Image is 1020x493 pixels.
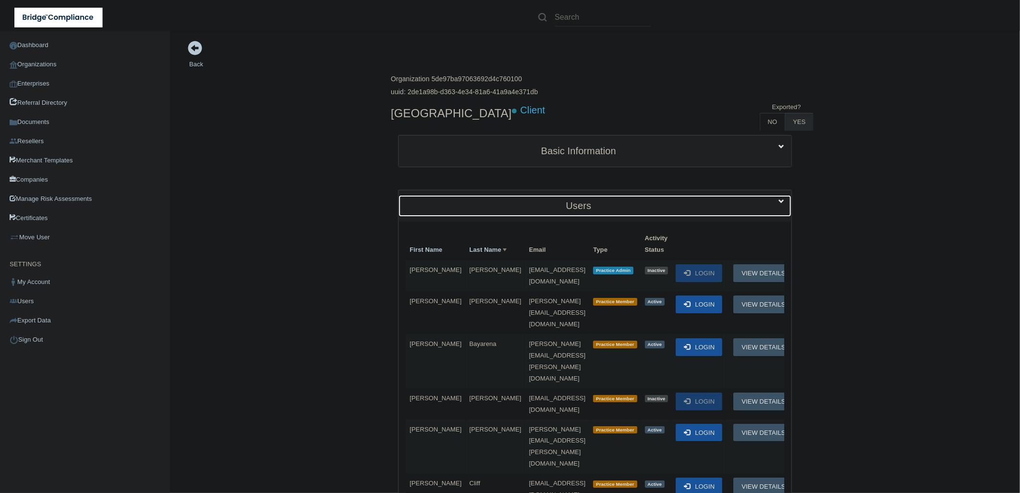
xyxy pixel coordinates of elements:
[469,394,521,402] span: [PERSON_NAME]
[410,340,461,347] span: [PERSON_NAME]
[10,61,17,69] img: organization-icon.f8decf85.png
[410,297,461,305] span: [PERSON_NAME]
[593,481,637,488] span: Practice Member
[593,298,637,306] span: Practice Member
[410,266,461,273] span: [PERSON_NAME]
[529,340,585,382] span: [PERSON_NAME][EMAIL_ADDRESS][PERSON_NAME][DOMAIN_NAME]
[10,119,17,126] img: icon-documents.8dae5593.png
[785,113,813,131] label: YES
[10,317,17,324] img: icon-export.b9366987.png
[593,426,637,434] span: Practice Member
[410,480,461,487] span: [PERSON_NAME]
[189,49,203,68] a: Back
[593,267,633,274] span: Practice Admin
[593,341,637,348] span: Practice Member
[733,296,793,313] button: View Details
[10,297,17,305] img: icon-users.e205127d.png
[529,266,585,285] span: [EMAIL_ADDRESS][DOMAIN_NAME]
[10,137,17,145] img: ic_reseller.de258add.png
[645,267,668,274] span: Inactive
[10,259,41,270] label: SETTINGS
[645,341,665,348] span: Active
[10,81,17,87] img: enterprise.0d942306.png
[676,338,722,356] button: Login
[14,8,103,27] img: bridge_compliance_login_screen.278c3ca4.svg
[10,278,17,286] img: ic_user_dark.df1a06c3.png
[555,9,651,26] input: Search
[676,424,722,442] button: Login
[391,107,512,120] h4: [GEOGRAPHIC_DATA]
[410,426,461,433] span: [PERSON_NAME]
[469,426,521,433] span: [PERSON_NAME]
[645,426,665,434] span: Active
[733,338,793,356] button: View Details
[593,395,637,403] span: Practice Member
[641,229,672,260] th: Activity Status
[406,146,752,156] h5: Basic Information
[391,88,538,96] h6: uuid: 2de1a98b-d363-4e34-81a6-41a9a4e371db
[733,424,793,442] button: View Details
[10,335,18,344] img: ic_power_dark.7ecde6b1.png
[10,233,19,242] img: briefcase.64adab9b.png
[589,229,641,260] th: Type
[760,101,814,113] td: Exported?
[406,200,752,211] h5: Users
[676,393,722,410] button: Login
[521,101,546,119] p: Client
[529,426,585,468] span: [PERSON_NAME][EMAIL_ADDRESS][PERSON_NAME][DOMAIN_NAME]
[645,298,665,306] span: Active
[469,297,521,305] span: [PERSON_NAME]
[645,481,665,488] span: Active
[645,395,668,403] span: Inactive
[10,42,17,49] img: ic_dashboard_dark.d01f4a41.png
[529,394,585,413] span: [EMAIL_ADDRESS][DOMAIN_NAME]
[525,229,589,260] th: Email
[406,195,784,217] a: Users
[406,140,784,162] a: Basic Information
[760,113,785,131] label: NO
[529,297,585,328] span: [PERSON_NAME][EMAIL_ADDRESS][DOMAIN_NAME]
[410,244,442,256] a: First Name
[676,264,722,282] button: Login
[733,393,793,410] button: View Details
[410,394,461,402] span: [PERSON_NAME]
[676,296,722,313] button: Login
[469,480,480,487] span: Cliff
[469,244,507,256] a: Last Name
[469,340,496,347] span: Bayarena
[538,13,547,22] img: ic-search.3b580494.png
[391,75,538,83] h6: Organization 5de97ba97063692d4c760100
[733,264,793,282] button: View Details
[469,266,521,273] span: [PERSON_NAME]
